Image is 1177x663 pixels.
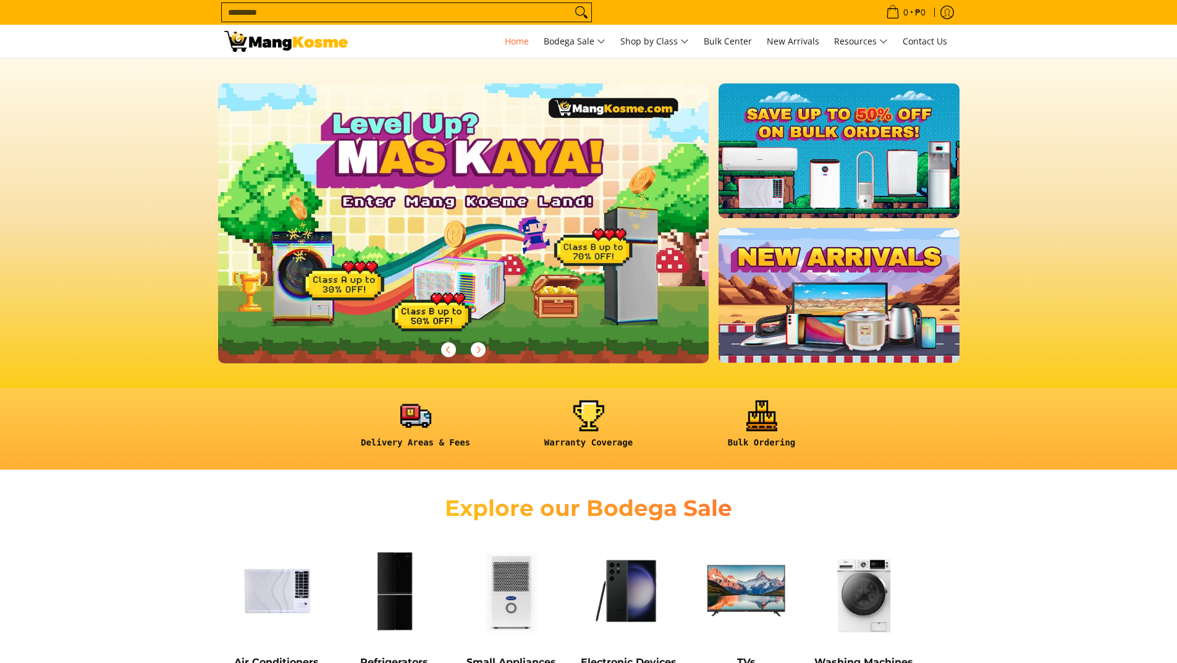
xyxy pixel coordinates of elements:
[224,31,348,52] img: Mang Kosme: Your Home Appliances Warehouse Sale Partner!
[834,34,888,49] span: Resources
[828,25,894,58] a: Resources
[465,336,492,363] button: Next
[903,35,947,47] span: Contact Us
[499,25,535,58] a: Home
[459,538,564,643] img: Small Appliances
[913,8,927,17] span: ₱0
[698,25,758,58] a: Bulk Center
[544,34,605,49] span: Bodega Sale
[761,25,825,58] a: New Arrivals
[620,34,689,49] span: Shop by Class
[410,494,768,522] h2: Explore our Bodega Sale
[538,25,612,58] a: Bodega Sale
[896,25,953,58] a: Contact Us
[505,35,529,47] span: Home
[882,6,929,19] span: •
[576,538,681,643] img: Electronic Devices
[614,25,695,58] a: Shop by Class
[435,336,462,363] button: Previous
[508,400,669,458] a: <h6><strong>Warranty Coverage</strong></h6>
[694,538,799,643] img: TVs
[572,3,591,22] button: Search
[704,35,752,47] span: Bulk Center
[224,538,329,643] img: Air Conditioners
[335,400,496,458] a: <h6><strong>Delivery Areas & Fees</strong></h6>
[342,538,447,643] img: Refrigerators
[681,400,842,458] a: <h6><strong>Bulk Ordering</strong></h6>
[929,538,1034,643] img: Cookers
[218,83,709,363] img: Gaming desktop banner
[360,25,953,58] nav: Main Menu
[767,35,819,47] span: New Arrivals
[901,8,910,17] span: 0
[811,538,916,643] img: Washing Machines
